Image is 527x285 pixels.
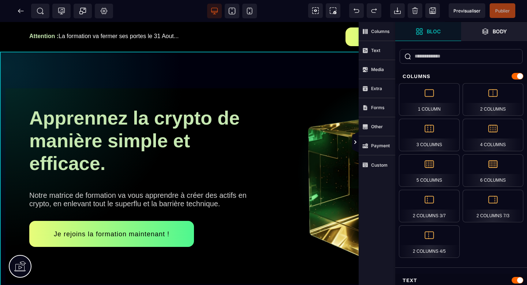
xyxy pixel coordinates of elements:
[463,119,523,151] div: 4 Columns
[37,7,44,15] span: SEO
[29,9,345,19] text: La formation va fermer ses portes le 31 Aout...
[371,67,384,72] strong: Media
[371,29,390,34] strong: Columns
[453,8,481,14] span: Previsualiser
[371,162,388,168] strong: Custom
[371,143,390,148] strong: Payment
[495,8,510,14] span: Publier
[461,22,527,41] span: Open Layer Manager
[345,5,498,24] button: Je rejoins la formation maintenant !
[427,29,441,34] strong: Bloc
[399,83,460,116] div: 1 Column
[79,7,86,15] span: Popup
[371,48,380,53] strong: Text
[399,225,460,258] div: 2 Columns 4/5
[29,81,263,156] h1: Apprennez la crypto de manière simple et efficace.
[29,11,59,17] span: Attention :
[493,29,507,34] strong: Body
[58,7,65,15] span: Tracking
[395,22,461,41] span: Open Blocks
[326,3,340,18] span: Screenshot
[463,83,523,116] div: 2 Columns
[371,86,382,91] strong: Extra
[100,7,108,15] span: Setting Body
[449,3,485,18] span: Preview
[395,70,527,83] div: Columns
[371,105,385,110] strong: Forms
[29,199,194,225] button: Je rejoins la formation maintenant !
[399,190,460,222] div: 2 Columns 3/7
[308,3,323,18] span: View components
[298,81,463,246] img: 58ea2dc77b4ac24cb060f214351710eb_Cube.png
[399,119,460,151] div: 3 Columns
[29,167,263,188] text: Notre matrice de formation va vous apprendre à créer des actifs en crypto, en enlevant tout le su...
[371,124,383,129] strong: Other
[399,154,460,187] div: 5 Columns
[463,190,523,222] div: 2 Columns 7/3
[463,154,523,187] div: 6 Columns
